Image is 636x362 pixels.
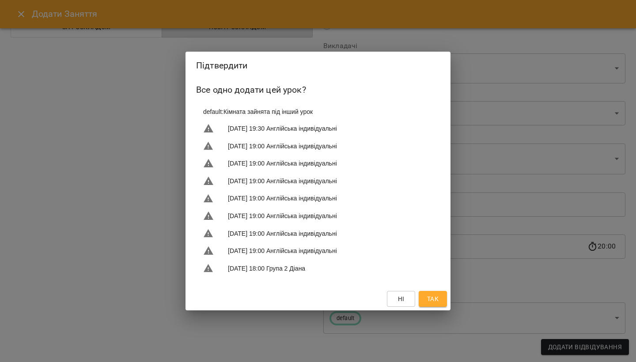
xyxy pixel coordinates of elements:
button: Так [419,291,447,307]
li: [DATE] 19:00 Англійська індивідуальні [196,172,440,190]
li: [DATE] 19:00 Англійська індивідуальні [196,207,440,225]
li: [DATE] 19:30 Англійська індивідуальні [196,120,440,137]
li: [DATE] 19:00 Англійська індивідуальні [196,225,440,242]
button: Ні [387,291,415,307]
li: [DATE] 19:00 Англійська індивідуальні [196,137,440,155]
li: [DATE] 18:00 Група 2 Діана [196,260,440,277]
span: Ні [398,294,405,304]
li: [DATE] 19:00 Англійська індивідуальні [196,155,440,172]
h6: Все одно додати цей урок? [196,83,440,97]
li: default : Кімната зайнята під інший урок [196,104,440,120]
li: [DATE] 19:00 Англійська індивідуальні [196,190,440,207]
li: [DATE] 19:00 Англійська індивідуальні [196,242,440,260]
span: Так [427,294,439,304]
h2: Підтвердити [196,59,440,72]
